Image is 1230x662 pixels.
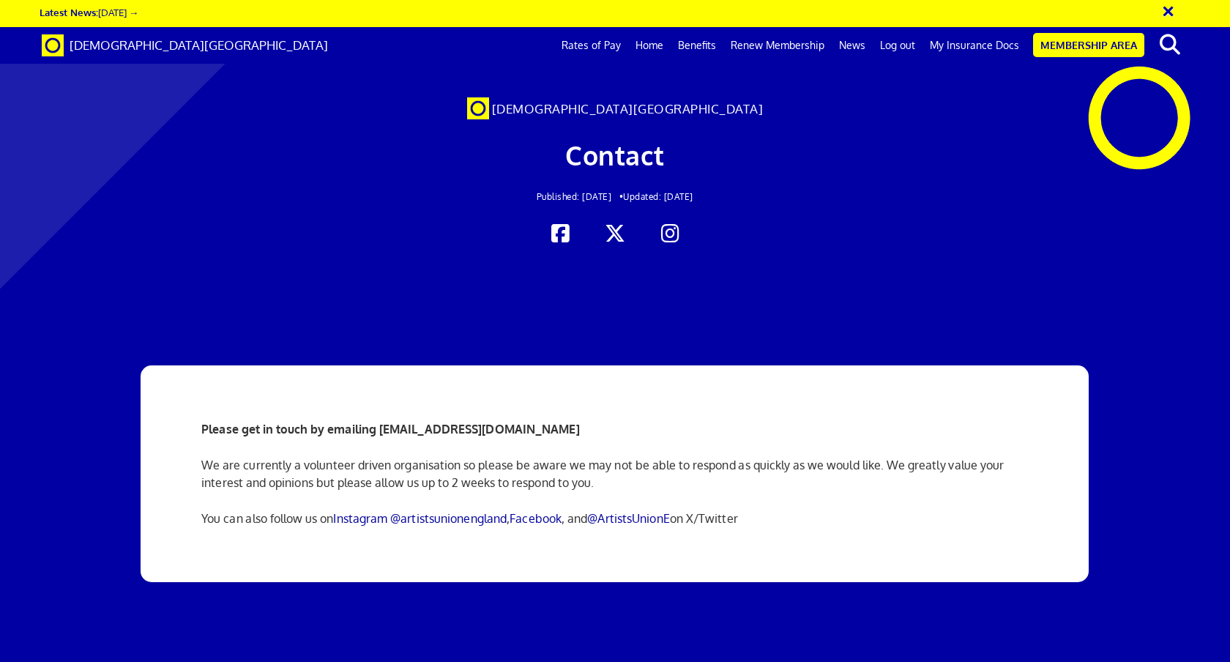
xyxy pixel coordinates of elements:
[1033,33,1144,57] a: Membership Area
[922,27,1026,64] a: My Insurance Docs
[873,27,922,64] a: Log out
[40,6,98,18] strong: Latest News:
[537,191,624,202] span: Published: [DATE] •
[31,27,339,64] a: Brand [DEMOGRAPHIC_DATA][GEOGRAPHIC_DATA]
[492,101,764,116] span: [DEMOGRAPHIC_DATA][GEOGRAPHIC_DATA]
[201,510,1029,527] p: You can also follow us on , , and on X/Twitter
[832,27,873,64] a: News
[333,511,507,526] a: Instagram @artistsunionengland
[201,422,580,436] strong: Please get in touch by emailing [EMAIL_ADDRESS][DOMAIN_NAME]
[554,27,628,64] a: Rates of Pay
[201,456,1029,491] p: We are currently a volunteer driven organisation so please be aware we may not be able to respond...
[40,6,138,18] a: Latest News:[DATE] →
[70,37,328,53] span: [DEMOGRAPHIC_DATA][GEOGRAPHIC_DATA]
[671,27,723,64] a: Benefits
[565,138,665,171] span: Contact
[1147,29,1192,60] button: search
[587,511,669,526] a: @ArtistsUnionE
[628,27,671,64] a: Home
[510,511,562,526] a: Facebook
[236,192,994,201] h2: Updated: [DATE]
[723,27,832,64] a: Renew Membership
